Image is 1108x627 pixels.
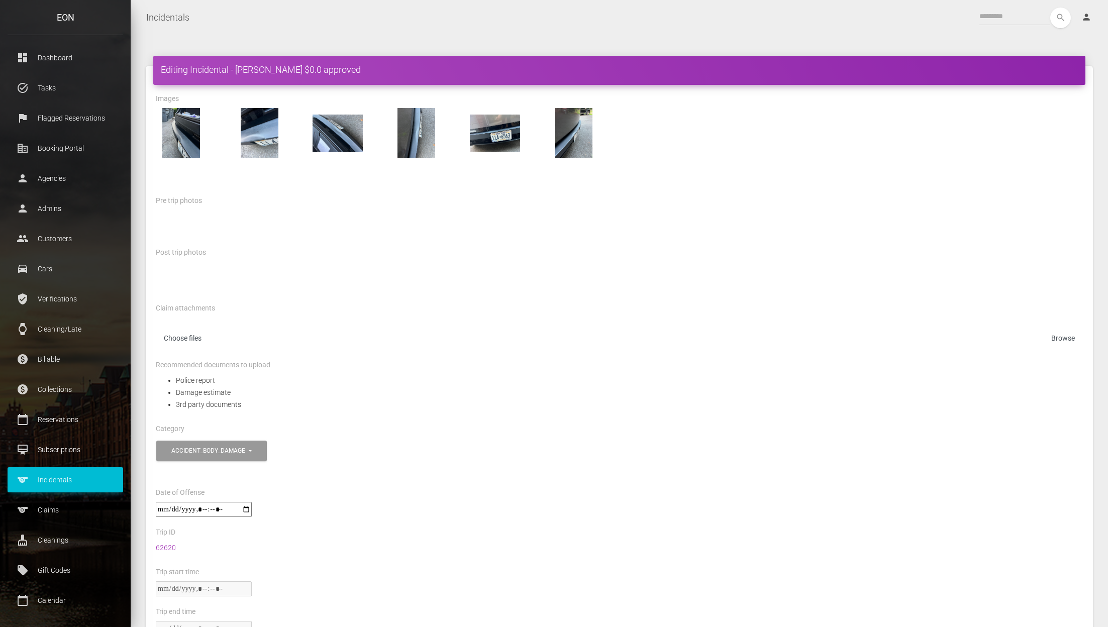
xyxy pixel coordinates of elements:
[8,286,123,311] a: verified_user Verifications
[156,248,206,258] label: Post trip photos
[146,5,189,30] a: Incidentals
[15,472,116,487] p: Incidentals
[176,398,1083,410] li: 3rd party documents
[8,226,123,251] a: people Customers
[176,374,1083,386] li: Police report
[15,201,116,216] p: Admins
[15,171,116,186] p: Agencies
[1074,8,1100,28] a: person
[8,558,123,583] a: local_offer Gift Codes
[171,447,247,455] div: accident_body_damage
[470,108,520,158] img: IMG_4508.jpeg
[8,377,123,402] a: paid Collections
[234,108,284,158] img: IMG_4510.jpeg
[176,386,1083,398] li: Damage estimate
[8,437,123,462] a: card_membership Subscriptions
[15,50,116,65] p: Dashboard
[156,196,202,206] label: Pre trip photos
[156,330,1083,350] label: Choose files
[8,347,123,372] a: paid Billable
[15,231,116,246] p: Customers
[15,80,116,95] p: Tasks
[15,563,116,578] p: Gift Codes
[15,533,116,548] p: Cleanings
[8,136,123,161] a: corporate_fare Booking Portal
[8,407,123,432] a: calendar_today Reservations
[15,322,116,337] p: Cleaning/Late
[156,567,199,577] label: Trip start time
[8,497,123,522] a: sports Claims
[8,317,123,342] a: watch Cleaning/Late
[8,196,123,221] a: person Admins
[15,261,116,276] p: Cars
[156,360,270,370] label: Recommended documents to upload
[156,544,176,552] a: 62620
[156,528,175,538] label: Trip ID
[156,424,184,434] label: Category
[15,593,116,608] p: Calendar
[156,488,205,498] label: Date of Offense
[8,166,123,191] a: person Agencies
[8,106,123,131] a: flag Flagged Reservations
[15,291,116,306] p: Verifications
[156,441,267,461] button: accident_body_damage
[8,45,123,70] a: dashboard Dashboard
[548,108,598,158] img: IMG_4506.jpeg
[391,108,442,158] img: IMG_4507.jpeg
[15,442,116,457] p: Subscriptions
[8,256,123,281] a: drive_eta Cars
[156,94,179,104] label: Images
[15,412,116,427] p: Reservations
[156,303,215,313] label: Claim attachments
[8,528,123,553] a: cleaning_services Cleanings
[15,111,116,126] p: Flagged Reservations
[1081,12,1091,22] i: person
[15,352,116,367] p: Billable
[313,108,363,158] img: IMG_4509.jpeg
[8,75,123,100] a: task_alt Tasks
[161,63,1078,76] h4: Editing Incidental - [PERSON_NAME] $0.0 approved
[15,502,116,517] p: Claims
[1050,8,1071,28] button: search
[8,588,123,613] a: calendar_today Calendar
[8,467,123,492] a: sports Incidentals
[15,141,116,156] p: Booking Portal
[156,607,195,617] label: Trip end time
[156,108,206,158] img: IMG_4511.jpeg
[15,382,116,397] p: Collections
